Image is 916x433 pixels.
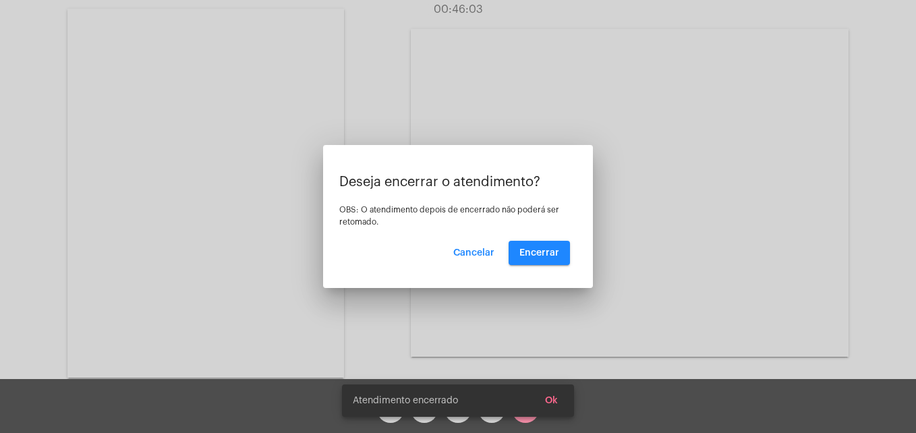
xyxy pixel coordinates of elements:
button: Encerrar [509,241,570,265]
button: Cancelar [442,241,505,265]
span: OBS: O atendimento depois de encerrado não poderá ser retomado. [339,206,559,226]
span: Cancelar [453,248,494,258]
span: Ok [545,396,558,405]
span: Atendimento encerrado [353,394,458,407]
span: Encerrar [519,248,559,258]
p: Deseja encerrar o atendimento? [339,175,577,190]
span: 00:46:03 [434,4,483,15]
